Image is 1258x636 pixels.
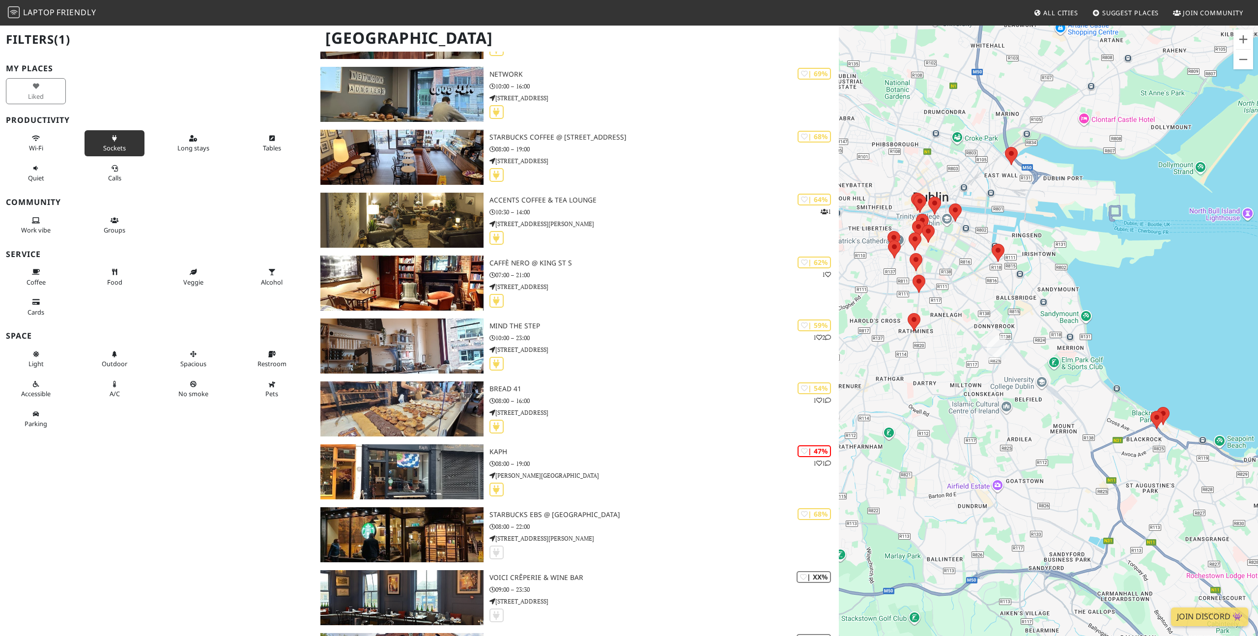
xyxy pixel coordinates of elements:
button: Cards [6,294,66,320]
h3: Voici Crêperie & Wine Bar [489,574,839,582]
p: [STREET_ADDRESS] [489,156,839,166]
button: Wi-Fi [6,130,66,156]
a: Caffè Nero @ King St S | 62% 1 Caffè Nero @ King St S 07:00 – 21:00 [STREET_ADDRESS] [314,256,839,311]
p: 09:00 – 23:30 [489,585,839,594]
p: 10:00 – 23:00 [489,333,839,343]
span: Natural light [29,359,44,368]
span: Pet friendly [265,389,278,398]
span: Work-friendly tables [263,144,281,152]
div: | XX% [797,571,831,582]
a: All Cities [1029,4,1082,22]
h3: Starbucks EBS @ [GEOGRAPHIC_DATA] [489,511,839,519]
a: Join Discord 👾 [1171,607,1248,626]
span: Spacious [180,359,206,368]
span: Friendly [57,7,96,18]
h3: Starbucks Coffee @ [STREET_ADDRESS] [489,133,839,142]
button: Pets [242,376,302,402]
span: Credit cards [28,308,44,317]
button: A/C [85,376,144,402]
p: 10:00 – 16:00 [489,82,839,91]
div: | 62% [798,257,831,268]
p: [STREET_ADDRESS][PERSON_NAME] [489,534,839,543]
span: Join Community [1183,8,1243,17]
button: Tables [242,130,302,156]
button: Sockets [85,130,144,156]
a: Network | 69% Network 10:00 – 16:00 [STREET_ADDRESS] [314,67,839,122]
h3: My Places [6,64,309,73]
button: Groups [85,212,144,238]
a: Mind The Step | 59% 12 Mind The Step 10:00 – 23:00 [STREET_ADDRESS] [314,318,839,374]
h3: Community [6,198,309,207]
p: [STREET_ADDRESS] [489,345,839,354]
img: Bread 41 [320,381,484,436]
button: Quiet [6,160,66,186]
h1: [GEOGRAPHIC_DATA] [317,25,837,52]
button: Restroom [242,346,302,372]
p: 08:00 – 22:00 [489,522,839,531]
span: People working [21,226,51,234]
span: Outdoor area [102,359,127,368]
a: Bread 41 | 54% 11 Bread 41 08:00 – 16:00 [STREET_ADDRESS] [314,381,839,436]
button: Spacious [163,346,223,372]
h3: Caffè Nero @ King St S [489,259,839,267]
h3: Mind The Step [489,322,839,330]
span: Long stays [177,144,209,152]
p: 08:00 – 16:00 [489,396,839,405]
button: Zoom out [1233,50,1253,69]
p: 10:30 – 14:00 [489,207,839,217]
div: | 59% [798,319,831,331]
span: Alcohol [261,278,283,287]
h3: Network [489,70,839,79]
img: Voici Crêperie & Wine Bar [320,570,484,625]
p: 1 [822,270,831,279]
span: Stable Wi-Fi [29,144,43,152]
h3: Service [6,250,309,259]
button: Accessible [6,376,66,402]
p: [PERSON_NAME][GEOGRAPHIC_DATA] [489,471,839,480]
img: Kaph [320,444,484,499]
button: Veggie [163,264,223,290]
button: Long stays [163,130,223,156]
h3: Kaph [489,448,839,456]
a: Starbucks EBS @ Westmorland Street | 68% Starbucks EBS @ [GEOGRAPHIC_DATA] 08:00 – 22:00 [STREET_... [314,507,839,562]
img: Network [320,67,484,122]
img: Starbucks EBS @ Westmorland Street [320,507,484,562]
a: Kaph | 47% 11 Kaph 08:00 – 19:00 [PERSON_NAME][GEOGRAPHIC_DATA] [314,444,839,499]
p: [STREET_ADDRESS] [489,93,839,103]
button: Coffee [6,264,66,290]
span: Air conditioned [110,389,120,398]
h3: Space [6,331,309,341]
a: Suggest Places [1088,4,1163,22]
p: 1 1 [813,396,831,405]
p: 08:00 – 19:00 [489,145,839,154]
h3: Productivity [6,116,309,125]
p: [STREET_ADDRESS] [489,282,839,291]
button: Calls [85,160,144,186]
div: | 47% [798,445,831,457]
a: Join Community [1169,4,1247,22]
img: Accents Coffee & Tea Lounge [320,193,484,248]
span: Power sockets [103,144,126,152]
button: Zoom in [1233,29,1253,49]
a: Accents Coffee & Tea Lounge | 64% 1 Accents Coffee & Tea Lounge 10:30 – 14:00 [STREET_ADDRESS][PE... [314,193,839,248]
span: Food [107,278,122,287]
button: Food [85,264,144,290]
a: Voici Crêperie & Wine Bar | XX% Voici Crêperie & Wine Bar 09:00 – 23:30 [STREET_ADDRESS] [314,570,839,625]
span: Quiet [28,173,44,182]
span: Video/audio calls [108,173,121,182]
div: | 68% [798,131,831,142]
p: [STREET_ADDRESS][PERSON_NAME] [489,219,839,229]
span: Suggest Places [1102,8,1159,17]
div: | 68% [798,508,831,520]
p: 08:00 – 19:00 [489,459,839,468]
span: Coffee [27,278,46,287]
div: | 64% [798,194,831,205]
h3: Bread 41 [489,385,839,393]
p: 1 1 [813,459,831,468]
div: | 54% [798,382,831,394]
button: Light [6,346,66,372]
p: 1 2 [813,333,831,342]
span: Laptop [23,7,55,18]
p: [STREET_ADDRESS] [489,597,839,606]
button: Alcohol [242,264,302,290]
